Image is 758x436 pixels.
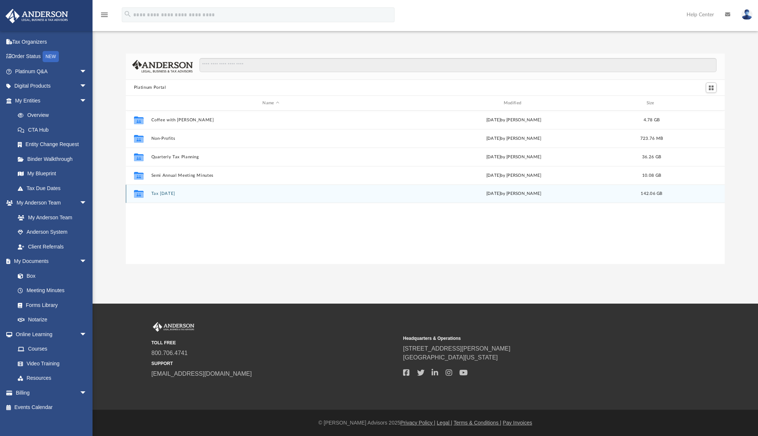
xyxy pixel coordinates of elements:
a: Meeting Minutes [10,283,94,298]
small: TOLL FREE [151,339,398,346]
div: [DATE] by [PERSON_NAME] [394,172,633,179]
a: My Blueprint [10,166,94,181]
button: Tax [DATE] [151,192,390,196]
input: Search files and folders [199,58,717,72]
span: arrow_drop_down [80,64,94,79]
a: Video Training [10,356,91,371]
a: 800.706.4741 [151,350,188,356]
a: Courses [10,342,94,356]
button: Non-Profits [151,136,390,141]
a: Tax Due Dates [10,181,98,196]
a: Forms Library [10,298,91,312]
a: Order StatusNEW [5,49,98,64]
span: arrow_drop_down [80,196,94,211]
a: Events Calendar [5,400,98,415]
div: Modified [394,100,634,107]
a: Privacy Policy | [400,420,436,426]
a: Box [10,268,91,283]
div: id [670,100,721,107]
a: Client Referrals [10,239,94,254]
span: 4.78 GB [643,118,660,122]
span: arrow_drop_down [80,254,94,269]
div: © [PERSON_NAME] Advisors 2025 [93,419,758,427]
span: 10.08 GB [642,173,661,178]
button: Semi Annual Meeting Minutes [151,173,390,178]
small: SUPPORT [151,360,398,367]
a: CTA Hub [10,122,98,137]
div: [DATE] by [PERSON_NAME] [394,154,633,160]
span: 723.76 MB [640,136,663,141]
a: My Anderson Teamarrow_drop_down [5,196,94,210]
a: [STREET_ADDRESS][PERSON_NAME] [403,345,510,352]
a: My Entitiesarrow_drop_down [5,93,98,108]
button: Coffee with [PERSON_NAME] [151,118,390,122]
i: search [124,10,132,18]
div: NEW [43,51,59,62]
span: arrow_drop_down [80,327,94,342]
a: Notarize [10,312,94,327]
a: [EMAIL_ADDRESS][DOMAIN_NAME] [151,371,252,377]
small: Headquarters & Operations [403,335,650,342]
a: Entity Change Request [10,137,98,152]
button: Switch to Grid View [706,82,717,93]
span: arrow_drop_down [80,79,94,94]
a: My Documentsarrow_drop_down [5,254,94,269]
div: Size [637,100,666,107]
a: Tax Organizers [5,34,98,49]
a: menu [100,14,109,19]
a: Digital Productsarrow_drop_down [5,79,98,94]
div: grid [126,111,725,264]
img: Anderson Advisors Platinum Portal [151,322,196,332]
a: Legal | [437,420,452,426]
div: [DATE] by [PERSON_NAME] [394,191,633,197]
a: [GEOGRAPHIC_DATA][US_STATE] [403,354,498,361]
div: id [129,100,148,107]
div: [DATE] by [PERSON_NAME] [394,135,633,142]
span: 142.06 GB [641,192,662,196]
button: Platinum Portal [134,84,166,91]
a: My Anderson Team [10,210,91,225]
a: Binder Walkthrough [10,152,98,166]
span: 36.26 GB [642,155,661,159]
a: Overview [10,108,98,123]
a: Anderson System [10,225,94,240]
img: Anderson Advisors Platinum Portal [3,9,70,23]
a: Resources [10,371,94,386]
span: arrow_drop_down [80,93,94,108]
a: Terms & Conditions | [454,420,502,426]
a: Platinum Q&Aarrow_drop_down [5,64,98,79]
img: User Pic [741,9,752,20]
div: [DATE] by [PERSON_NAME] [394,117,633,124]
a: Billingarrow_drop_down [5,385,98,400]
a: Pay Invoices [503,420,532,426]
div: Name [151,100,390,107]
a: Online Learningarrow_drop_down [5,327,94,342]
span: arrow_drop_down [80,385,94,400]
i: menu [100,10,109,19]
button: Quarterly Tax Planning [151,155,390,159]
